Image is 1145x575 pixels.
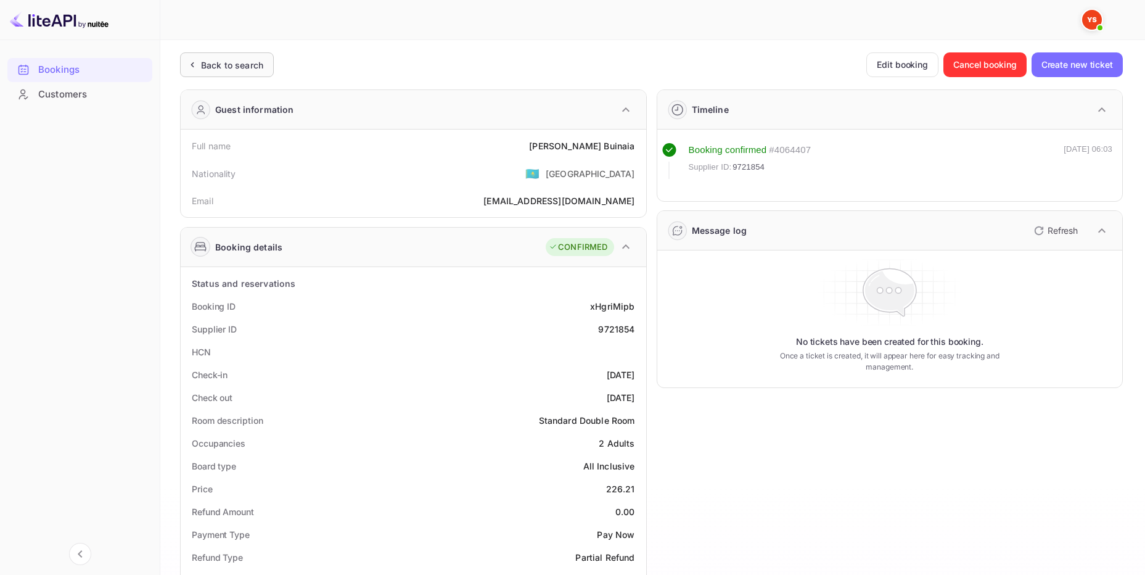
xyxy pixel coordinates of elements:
[539,414,635,427] div: Standard Double Room
[7,83,152,107] div: Customers
[192,505,254,518] div: Refund Amount
[7,58,152,82] div: Bookings
[38,88,146,102] div: Customers
[598,323,634,336] div: 9721854
[215,103,294,116] div: Guest information
[549,241,607,254] div: CONFIRMED
[192,528,250,541] div: Payment Type
[192,345,211,358] div: HCN
[1082,10,1102,30] img: Yandex Support
[192,551,243,564] div: Refund Type
[615,505,635,518] div: 0.00
[1048,224,1078,237] p: Refresh
[1032,52,1123,77] button: Create new ticket
[192,300,236,313] div: Booking ID
[769,143,811,157] div: # 4064407
[38,63,146,77] div: Bookings
[796,336,983,348] p: No tickets have been created for this booking.
[192,139,231,152] div: Full name
[733,161,765,173] span: 9721854
[590,300,634,313] div: xHgriMipb
[483,194,634,207] div: [EMAIL_ADDRESS][DOMAIN_NAME]
[689,161,732,173] span: Supplier ID:
[525,162,540,184] span: United States
[69,543,91,565] button: Collapse navigation
[607,368,635,381] div: [DATE]
[599,437,634,450] div: 2 Adults
[192,414,263,427] div: Room description
[192,391,232,404] div: Check out
[192,437,245,450] div: Occupancies
[192,460,236,473] div: Board type
[943,52,1027,77] button: Cancel booking
[192,323,237,336] div: Supplier ID
[7,58,152,81] a: Bookings
[607,391,635,404] div: [DATE]
[583,460,635,473] div: All Inclusive
[192,167,236,180] div: Nationality
[10,10,109,30] img: LiteAPI logo
[546,167,635,180] div: [GEOGRAPHIC_DATA]
[575,551,634,564] div: Partial Refund
[765,350,1015,373] p: Once a ticket is created, it will appear here for easy tracking and management.
[192,482,213,495] div: Price
[7,83,152,105] a: Customers
[692,224,747,237] div: Message log
[192,368,228,381] div: Check-in
[201,59,263,72] div: Back to search
[192,277,295,290] div: Status and reservations
[1027,221,1083,241] button: Refresh
[606,482,635,495] div: 226.21
[597,528,634,541] div: Pay Now
[689,143,767,157] div: Booking confirmed
[692,103,729,116] div: Timeline
[529,139,634,152] div: [PERSON_NAME] Buinaia
[215,241,282,254] div: Booking details
[866,52,938,77] button: Edit booking
[1064,143,1112,179] div: [DATE] 06:03
[192,194,213,207] div: Email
